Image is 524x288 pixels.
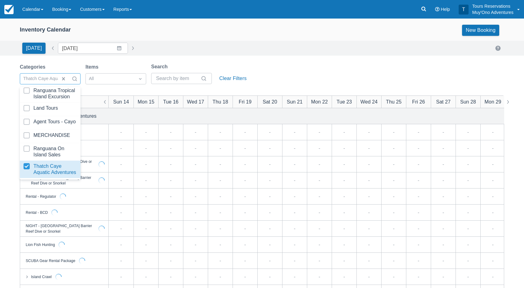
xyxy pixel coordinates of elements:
[145,257,147,264] div: -
[294,144,295,152] div: -
[393,176,395,184] div: -
[393,225,395,232] div: -
[343,128,345,136] div: -
[195,144,196,152] div: -
[319,209,320,216] div: -
[368,225,370,232] div: -
[443,128,444,136] div: -
[195,209,196,216] div: -
[195,193,196,200] div: -
[443,209,444,216] div: -
[120,193,122,200] div: -
[492,273,494,280] div: -
[492,144,494,152] div: -
[120,128,122,136] div: -
[120,241,122,248] div: -
[343,225,345,232] div: -
[31,274,52,279] div: Island Crawl
[269,128,271,136] div: -
[492,176,494,184] div: -
[269,257,271,264] div: -
[492,193,494,200] div: -
[492,257,494,264] div: -
[170,241,172,248] div: -
[441,7,450,12] span: Help
[467,273,469,280] div: -
[220,193,221,200] div: -
[263,98,277,105] div: Sat 20
[443,160,444,168] div: -
[343,144,345,152] div: -
[319,144,320,152] div: -
[26,258,75,263] div: SCUBA Gear Rental Package
[467,225,469,232] div: -
[26,193,56,199] div: Rental - Regulator
[269,176,271,184] div: -
[467,193,469,200] div: -
[195,273,196,280] div: -
[145,225,147,232] div: -
[120,144,122,152] div: -
[368,273,370,280] div: -
[145,241,147,248] div: -
[368,176,370,184] div: -
[368,160,370,168] div: -
[418,144,419,152] div: -
[443,273,444,280] div: -
[287,98,303,105] div: Sun 21
[120,209,122,216] div: -
[72,76,78,82] span: Search
[187,98,204,105] div: Wed 17
[170,193,172,200] div: -
[120,176,122,184] div: -
[151,63,170,70] label: Search
[156,73,199,84] input: Search by item
[459,5,469,15] div: T
[244,193,246,200] div: -
[418,193,419,200] div: -
[113,98,129,105] div: Sun 14
[145,144,147,152] div: -
[343,209,345,216] div: -
[343,273,345,280] div: -
[443,241,444,248] div: -
[138,98,155,105] div: Mon 15
[269,209,271,216] div: -
[269,273,271,280] div: -
[393,273,395,280] div: -
[120,225,122,232] div: -
[443,144,444,152] div: -
[217,73,249,84] button: Clear Filters
[319,273,320,280] div: -
[294,193,295,200] div: -
[368,144,370,152] div: -
[418,160,419,168] div: -
[343,193,345,200] div: -
[343,241,345,248] div: -
[418,273,419,280] div: -
[145,128,147,136] div: -
[368,241,370,248] div: -
[343,176,345,184] div: -
[319,257,320,264] div: -
[170,144,172,152] div: -
[120,273,122,280] div: -
[244,176,246,184] div: -
[467,128,469,136] div: -
[343,257,345,264] div: -
[145,160,147,168] div: -
[294,209,295,216] div: -
[145,193,147,200] div: -
[85,63,101,71] label: Items
[244,144,246,152] div: -
[195,176,196,184] div: -
[195,225,196,232] div: -
[170,128,172,136] div: -
[418,241,419,248] div: -
[244,160,246,168] div: -
[319,225,320,232] div: -
[244,273,246,280] div: -
[294,160,295,168] div: -
[393,128,395,136] div: -
[294,257,295,264] div: -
